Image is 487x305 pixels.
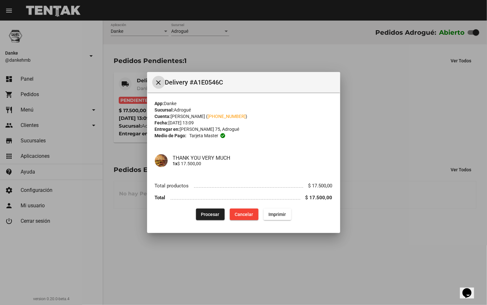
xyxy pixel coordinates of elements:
[155,127,180,132] strong: Entregar en:
[155,100,332,107] div: Danke
[155,120,332,126] div: [DATE] 13:09
[152,76,165,89] button: Cerrar
[189,132,218,139] span: Tarjeta master
[155,120,169,125] strong: Fecha:
[201,212,220,217] span: Procesar
[155,114,171,119] strong: Cuenta:
[460,279,481,299] iframe: chat widget
[235,212,253,217] span: Cancelar
[155,79,163,86] mat-icon: Cerrar
[155,107,332,113] div: Adrogué
[155,101,164,106] strong: App:
[155,113,332,120] div: [PERSON_NAME] ( )
[155,132,187,139] strong: Medio de Pago:
[269,212,286,217] span: Imprimir
[155,126,332,132] div: [PERSON_NAME] 75, Adrogué
[230,209,258,220] button: Cancelar
[155,192,332,204] li: Total $ 17.500,00
[173,155,332,161] h4: THANK YOU VERY MUCH
[155,154,168,167] img: 60f4cbaf-b0e4-4933-a206-3fb71a262f74.png
[155,107,174,112] strong: Sucursal:
[208,114,246,119] a: [PHONE_NUMBER]
[264,209,291,220] button: Imprimir
[220,133,226,139] mat-icon: check_circle
[196,209,225,220] button: Procesar
[155,180,332,192] li: Total productos $ 17.500,00
[173,161,178,166] b: 1x
[165,77,335,87] span: Delivery #A1E0546C
[173,161,332,166] p: $ 17.500,00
